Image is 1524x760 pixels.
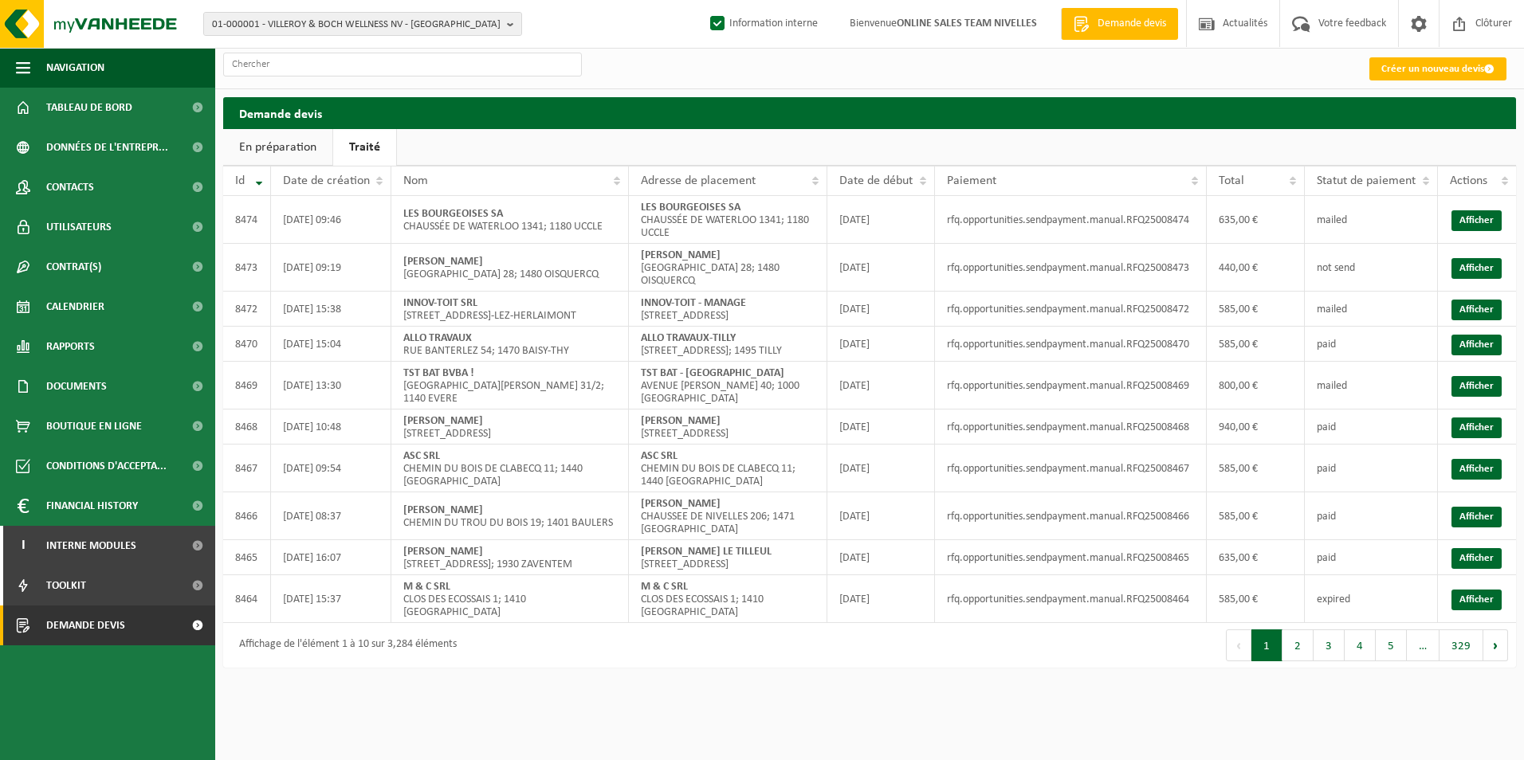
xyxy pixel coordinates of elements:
[827,244,935,292] td: [DATE]
[403,174,428,187] span: Nom
[403,256,483,268] strong: [PERSON_NAME]
[223,327,271,362] td: 8470
[935,292,1207,327] td: rfq.opportunities.sendpayment.manual.RFQ25008472
[46,327,95,366] span: Rapports
[223,445,271,492] td: 8467
[641,581,688,593] strong: M & C SRL
[1451,210,1502,231] a: Afficher
[935,575,1207,623] td: rfq.opportunities.sendpayment.manual.RFQ25008464
[1219,174,1244,187] span: Total
[827,292,935,327] td: [DATE]
[707,12,818,36] label: Information interne
[271,292,391,327] td: [DATE] 15:38
[1317,552,1336,564] span: paid
[839,174,913,187] span: Date de début
[641,546,772,558] strong: [PERSON_NAME] LE TILLEUL
[641,450,678,462] strong: ASC SRL
[827,327,935,362] td: [DATE]
[391,492,629,540] td: CHEMIN DU TROU DU BOIS 19; 1401 BAULERS
[46,88,132,127] span: Tableau de bord
[641,174,756,187] span: Adresse de placement
[1440,629,1483,661] button: 329
[271,575,391,623] td: [DATE] 15:37
[629,292,827,327] td: [STREET_ADDRESS]
[1251,629,1282,661] button: 1
[1094,16,1170,32] span: Demande devis
[1451,258,1502,279] a: Afficher
[1451,548,1502,569] a: Afficher
[223,575,271,623] td: 8464
[1282,629,1314,661] button: 2
[231,631,457,660] div: Affichage de l'élément 1 à 10 sur 3,284 éléments
[935,327,1207,362] td: rfq.opportunities.sendpayment.manual.RFQ25008470
[827,492,935,540] td: [DATE]
[827,445,935,492] td: [DATE]
[223,362,271,409] td: 8469
[629,244,827,292] td: [GEOGRAPHIC_DATA] 28; 1480 OISQUERCQ
[46,48,104,88] span: Navigation
[1407,629,1440,661] span: …
[1317,594,1350,605] span: expired
[1317,262,1355,274] span: not send
[223,129,332,166] a: En préparation
[46,127,168,167] span: Données de l'entrepr...
[223,97,1516,128] h2: Demande devis
[897,18,1037,29] strong: ONLINE SALES TEAM NIVELLES
[935,492,1207,540] td: rfq.opportunities.sendpayment.manual.RFQ25008466
[1369,57,1506,80] a: Créer un nouveau devis
[403,297,477,309] strong: INNOV-TOIT SRL
[947,174,996,187] span: Paiement
[629,445,827,492] td: CHEMIN DU BOIS DE CLABECQ 11; 1440 [GEOGRAPHIC_DATA]
[1226,629,1251,661] button: Previous
[827,409,935,445] td: [DATE]
[391,540,629,575] td: [STREET_ADDRESS]; 1930 ZAVENTEM
[935,362,1207,409] td: rfq.opportunities.sendpayment.manual.RFQ25008469
[271,540,391,575] td: [DATE] 16:07
[223,53,582,76] input: Chercher
[391,292,629,327] td: [STREET_ADDRESS]-LEZ-HERLAIMONT
[1207,575,1305,623] td: 585,00 €
[1207,244,1305,292] td: 440,00 €
[1317,339,1336,351] span: paid
[46,446,167,486] span: Conditions d'accepta...
[935,445,1207,492] td: rfq.opportunities.sendpayment.manual.RFQ25008467
[1207,196,1305,244] td: 635,00 €
[391,362,629,409] td: [GEOGRAPHIC_DATA][PERSON_NAME] 31/2; 1140 EVERE
[46,247,101,287] span: Contrat(s)
[1207,292,1305,327] td: 585,00 €
[1483,629,1508,661] button: Next
[629,409,827,445] td: [STREET_ADDRESS]
[46,526,136,566] span: Interne modules
[391,327,629,362] td: RUE BANTERLEZ 54; 1470 BAISY-THY
[223,292,271,327] td: 8472
[641,498,721,510] strong: [PERSON_NAME]
[641,249,721,261] strong: [PERSON_NAME]
[46,406,142,446] span: Boutique en ligne
[827,540,935,575] td: [DATE]
[629,492,827,540] td: CHAUSSEE DE NIVELLES 206; 1471 [GEOGRAPHIC_DATA]
[1345,629,1376,661] button: 4
[223,244,271,292] td: 8473
[271,196,391,244] td: [DATE] 09:46
[223,409,271,445] td: 8468
[46,605,125,645] span: Demande devis
[1317,214,1347,226] span: mailed
[223,540,271,575] td: 8465
[1451,335,1502,355] a: Afficher
[271,362,391,409] td: [DATE] 13:30
[629,540,827,575] td: [STREET_ADDRESS]
[271,409,391,445] td: [DATE] 10:48
[641,202,740,214] strong: LES BOURGEOISES SA
[935,540,1207,575] td: rfq.opportunities.sendpayment.manual.RFQ25008465
[1207,409,1305,445] td: 940,00 €
[1317,421,1336,433] span: paid
[46,207,112,247] span: Utilisateurs
[271,327,391,362] td: [DATE] 15:04
[935,196,1207,244] td: rfq.opportunities.sendpayment.manual.RFQ25008474
[46,167,94,207] span: Contacts
[403,367,474,379] strong: TST BAT BVBA !
[403,581,450,593] strong: M & C SRL
[1207,445,1305,492] td: 585,00 €
[1451,376,1502,397] a: Afficher
[391,196,629,244] td: CHAUSSÉE DE WATERLOO 1341; 1180 UCCLE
